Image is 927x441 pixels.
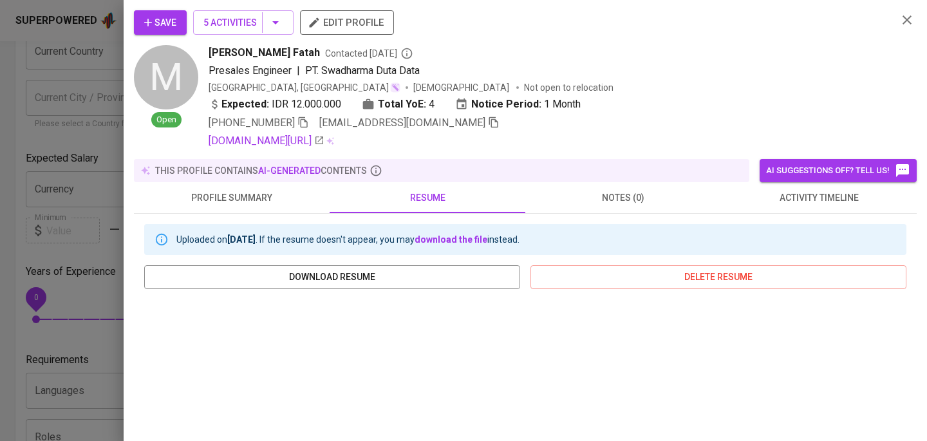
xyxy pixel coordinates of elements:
span: AI-generated [258,165,321,176]
span: [PHONE_NUMBER] [209,117,295,129]
span: [EMAIL_ADDRESS][DOMAIN_NAME] [319,117,485,129]
span: delete resume [541,269,896,285]
span: notes (0) [533,190,713,206]
p: this profile contains contents [155,164,367,177]
div: 1 Month [455,97,581,112]
span: Presales Engineer [209,64,292,77]
div: [GEOGRAPHIC_DATA], [GEOGRAPHIC_DATA] [209,81,400,94]
span: 4 [429,97,435,112]
button: download resume [144,265,520,289]
span: [PERSON_NAME] Fatah [209,45,320,61]
span: profile summary [142,190,322,206]
b: Notice Period: [471,97,541,112]
svg: By Batam recruiter [400,47,413,60]
span: resume [337,190,518,206]
span: download resume [154,269,510,285]
span: edit profile [310,14,384,31]
button: 5 Activities [193,10,294,35]
button: delete resume [530,265,906,289]
a: edit profile [300,17,394,27]
span: [DEMOGRAPHIC_DATA] [413,81,511,94]
img: magic_wand.svg [390,82,400,93]
span: PT. Swadharma Duta Data [305,64,420,77]
b: [DATE] [227,234,256,245]
button: edit profile [300,10,394,35]
b: Expected: [221,97,269,112]
button: Save [134,10,187,35]
span: Contacted [DATE] [325,47,413,60]
span: activity timeline [729,190,909,206]
a: download the file [415,234,487,245]
div: IDR 12.000.000 [209,97,341,112]
p: Not open to relocation [524,81,613,94]
div: M [134,45,198,109]
span: Open [151,114,182,126]
span: | [297,63,300,79]
b: Total YoE: [378,97,426,112]
div: Uploaded on . If the resume doesn't appear, you may instead. [176,228,520,251]
span: Save [144,15,176,31]
button: AI suggestions off? Tell us! [760,159,917,182]
a: [DOMAIN_NAME][URL] [209,133,324,149]
span: AI suggestions off? Tell us! [766,163,910,178]
span: 5 Activities [203,15,283,31]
